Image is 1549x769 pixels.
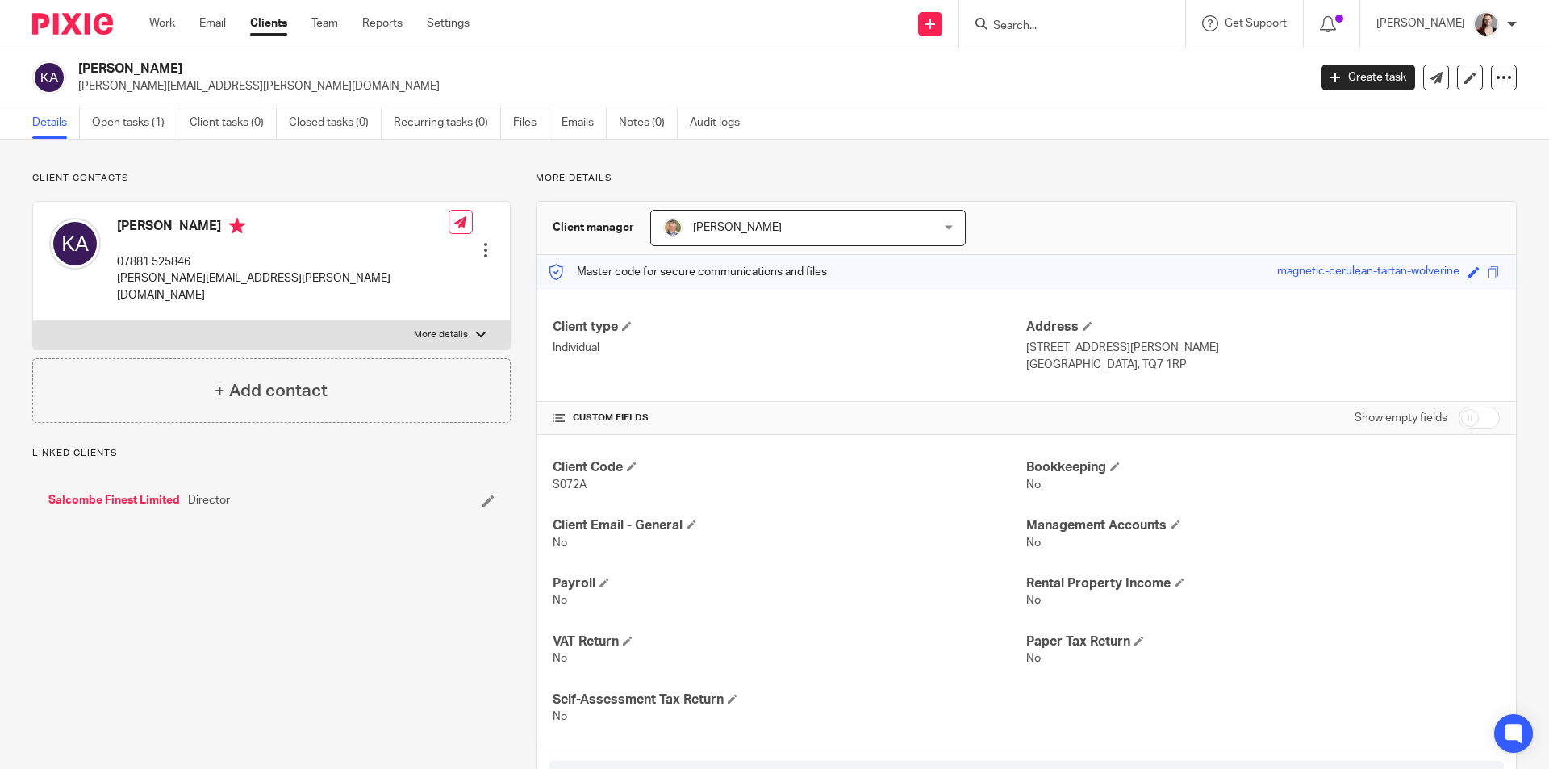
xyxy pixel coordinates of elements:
span: No [553,711,567,722]
h4: VAT Return [553,633,1026,650]
p: [GEOGRAPHIC_DATA], TQ7 1RP [1026,357,1500,373]
img: High%20Res%20Andrew%20Price%20Accountants_Poppy%20Jakes%20photography-1109.jpg [663,218,683,237]
p: [PERSON_NAME][EMAIL_ADDRESS][PERSON_NAME][DOMAIN_NAME] [117,270,449,303]
img: svg%3E [32,61,66,94]
h4: Paper Tax Return [1026,633,1500,650]
a: Salcombe Finest Limited [48,492,180,508]
span: [PERSON_NAME] [693,222,782,233]
h4: [PERSON_NAME] [117,218,449,238]
span: No [1026,653,1041,664]
span: Get Support [1225,18,1287,29]
a: Client tasks (0) [190,107,277,139]
a: Work [149,15,175,31]
input: Search [992,19,1137,34]
a: Details [32,107,80,139]
h2: [PERSON_NAME] [78,61,1054,77]
span: No [553,537,567,549]
span: No [1026,595,1041,606]
span: No [1026,479,1041,491]
h4: Client Email - General [553,517,1026,534]
img: High%20Res%20Andrew%20Price%20Accountants%20_Poppy%20Jakes%20Photography-3%20-%20Copy.jpg [1473,11,1499,37]
h4: CUSTOM FIELDS [553,412,1026,424]
span: Director [188,492,230,508]
h4: Payroll [553,575,1026,592]
div: magnetic-cerulean-tartan-wolverine [1277,263,1459,282]
a: Closed tasks (0) [289,107,382,139]
p: Client contacts [32,172,511,185]
a: Notes (0) [619,107,678,139]
span: No [553,653,567,664]
p: Linked clients [32,447,511,460]
label: Show empty fields [1355,410,1447,426]
p: More details [536,172,1517,185]
h4: Bookkeeping [1026,459,1500,476]
h4: + Add contact [215,378,328,403]
span: No [553,595,567,606]
img: Pixie [32,13,113,35]
p: [STREET_ADDRESS][PERSON_NAME] [1026,340,1500,356]
span: No [1026,537,1041,549]
a: Emails [562,107,607,139]
h4: Client Code [553,459,1026,476]
a: Reports [362,15,403,31]
a: Open tasks (1) [92,107,177,139]
p: [PERSON_NAME] [1376,15,1465,31]
a: Recurring tasks (0) [394,107,501,139]
i: Primary [229,218,245,234]
a: Files [513,107,549,139]
a: Team [311,15,338,31]
p: Master code for secure communications and files [549,264,827,280]
a: Audit logs [690,107,752,139]
a: Email [199,15,226,31]
h4: Management Accounts [1026,517,1500,534]
h4: Client type [553,319,1026,336]
h4: Address [1026,319,1500,336]
p: [PERSON_NAME][EMAIL_ADDRESS][PERSON_NAME][DOMAIN_NAME] [78,78,1297,94]
h4: Rental Property Income [1026,575,1500,592]
img: svg%3E [49,218,101,270]
a: Create task [1321,65,1415,90]
h4: Self-Assessment Tax Return [553,692,1026,708]
p: Individual [553,340,1026,356]
span: S072A [553,479,587,491]
p: 07881 525846 [117,254,449,270]
p: More details [414,328,468,341]
a: Clients [250,15,287,31]
a: Settings [427,15,470,31]
h3: Client manager [553,219,634,236]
